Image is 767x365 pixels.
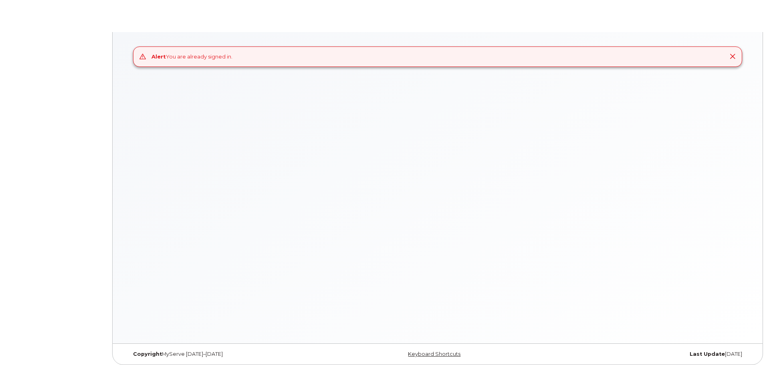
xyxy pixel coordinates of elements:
div: [DATE] [541,351,748,357]
strong: Last Update [690,351,725,357]
a: Keyboard Shortcuts [408,351,460,357]
div: You are already signed in. [151,53,232,60]
strong: Copyright [133,351,162,357]
strong: Alert [151,53,166,60]
div: MyServe [DATE]–[DATE] [127,351,334,357]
